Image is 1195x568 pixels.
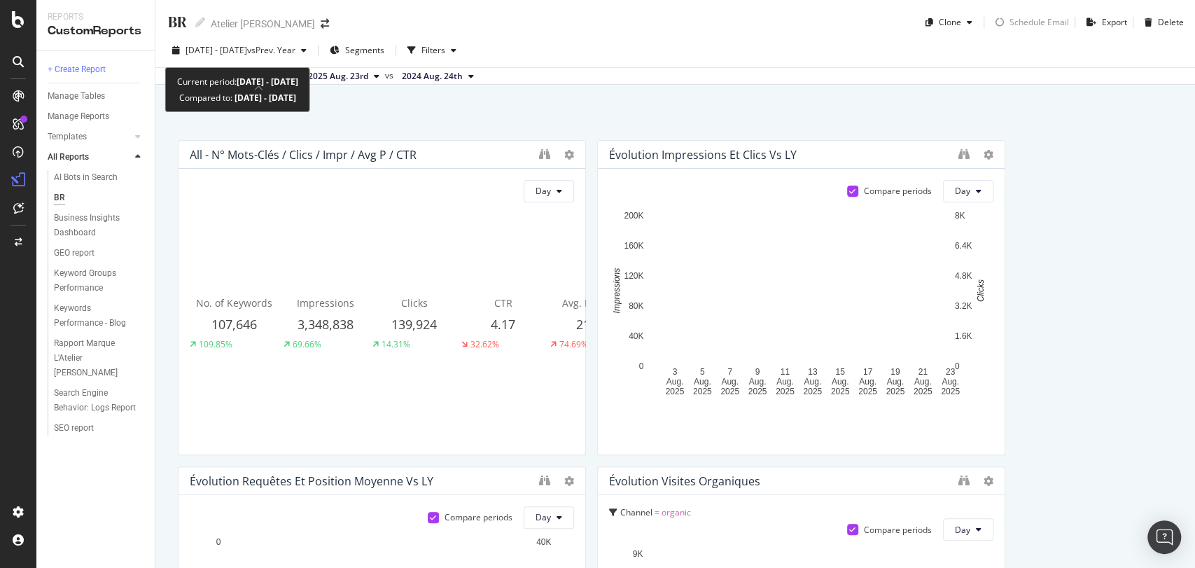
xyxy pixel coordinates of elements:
div: All - N° mots-clés / Clics / Impr / Avg P / CTR [190,148,417,162]
text: 120K [624,271,643,281]
text: 4.8K [954,271,972,281]
text: 2025 [830,387,849,396]
a: Keywords Performance - Blog [54,301,145,331]
text: 160K [624,241,643,251]
text: 0 [638,361,643,371]
text: Aug. [721,377,739,387]
span: 139,924 [391,316,437,333]
div: Manage Reports [48,109,109,124]
text: 0 [954,361,959,371]
div: Export [1102,16,1127,28]
svg: A chart. [609,208,988,397]
div: Atelier [PERSON_NAME] [211,17,315,31]
text: 2025 [776,387,795,396]
button: Day [943,518,993,541]
div: Évolution impressions et clics vs LYCompare periodsDayA chart. [597,140,1005,455]
text: 15 [835,367,845,377]
div: Compare periods [445,511,512,523]
text: Aug. [886,377,904,387]
div: binoculars [958,148,970,160]
span: = [655,506,659,518]
div: 74.69% [559,338,588,350]
text: Impressions [612,268,622,314]
text: 40K [629,331,643,341]
span: Impressions [297,296,354,310]
div: Schedule Email [1009,16,1069,28]
button: 2025 Aug. 23rd [302,68,385,85]
text: Aug. [914,377,932,387]
a: BR [54,191,145,205]
div: 14.31% [382,338,410,350]
b: [DATE] - [DATE] [232,92,296,104]
span: Clicks [401,296,428,310]
text: Aug. [804,377,821,387]
div: arrow-right-arrow-left [321,19,329,29]
i: Edit report name [195,18,205,27]
div: CustomReports [48,23,144,39]
span: Day [536,185,551,197]
div: AI Bots in Search [54,170,118,185]
text: 2025 [886,387,904,396]
div: Open Intercom Messenger [1147,520,1181,554]
text: 21 [918,367,928,377]
span: CTR [494,296,512,310]
text: 2025 [748,387,767,396]
span: vs Prev. Year [247,44,295,56]
text: 13 [808,367,818,377]
text: Aug. [694,377,711,387]
span: 2024 Aug. 24th [402,70,463,83]
div: Filters [421,44,445,56]
text: 19 [890,367,900,377]
div: Manage Tables [48,89,105,104]
span: 2025 Aug. 23rd [308,70,368,83]
div: Compare periods [864,524,932,536]
text: 3 [672,367,677,377]
text: 3.2K [954,301,972,311]
a: GEO report [54,246,145,261]
button: Export [1081,11,1127,34]
div: + Create Report [48,62,106,77]
text: 17 [862,367,872,377]
span: 107,646 [211,316,257,333]
a: Rapport Marque L'Atelier [PERSON_NAME] [54,336,145,380]
span: Day [955,524,970,536]
button: [DATE] - [DATE]vsPrev. Year [167,39,312,62]
text: 2025 [914,387,932,396]
button: Segments [324,39,390,62]
text: Aug. [831,377,848,387]
text: 2025 [665,387,684,396]
a: Templates [48,130,131,144]
div: Delete [1158,16,1184,28]
div: Search Engine Behavior: Logs Report [54,386,137,415]
span: Segments [345,44,384,56]
button: Day [524,180,574,202]
button: Filters [402,39,462,62]
text: 5 [700,367,705,377]
div: GEO report [54,246,95,261]
span: vs [385,69,396,82]
div: Business Insights Dashboard [54,211,134,240]
a: Keyword Groups Performance [54,266,145,296]
div: BR [54,191,65,205]
text: 2025 [803,387,822,396]
span: Day [955,185,970,197]
text: 2025 [693,387,712,396]
span: No. of Keywords [196,296,272,310]
button: 2024 Aug. 24th [396,68,480,85]
text: Aug. [776,377,794,387]
text: 11 [780,367,790,377]
div: Keyword Groups Performance [54,266,135,296]
a: AI Bots in Search [54,170,145,185]
div: binoculars [958,475,970,486]
text: Aug. [748,377,766,387]
div: Templates [48,130,87,144]
a: Search Engine Behavior: Logs Report [54,386,145,415]
div: Compared to: [179,90,296,106]
a: Business Insights Dashboard [54,211,145,240]
button: Clone [920,11,978,34]
div: loading [990,13,1009,32]
div: 69.66% [293,338,321,350]
div: BR [167,11,187,33]
span: organic [662,506,691,518]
